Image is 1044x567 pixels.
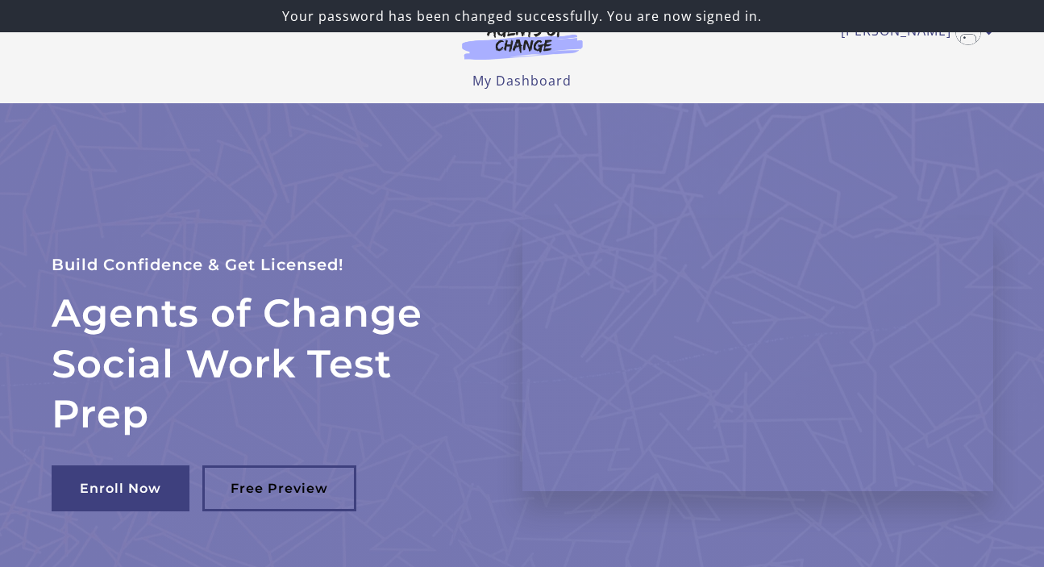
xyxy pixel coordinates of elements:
[445,23,600,60] img: Agents of Change Logo
[52,252,484,278] p: Build Confidence & Get Licensed!
[52,288,484,439] h2: Agents of Change Social Work Test Prep
[202,465,356,511] a: Free Preview
[6,6,1038,26] p: Your password has been changed successfully. You are now signed in.
[52,465,189,511] a: Enroll Now
[841,19,985,45] a: Toggle menu
[472,72,572,90] a: My Dashboard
